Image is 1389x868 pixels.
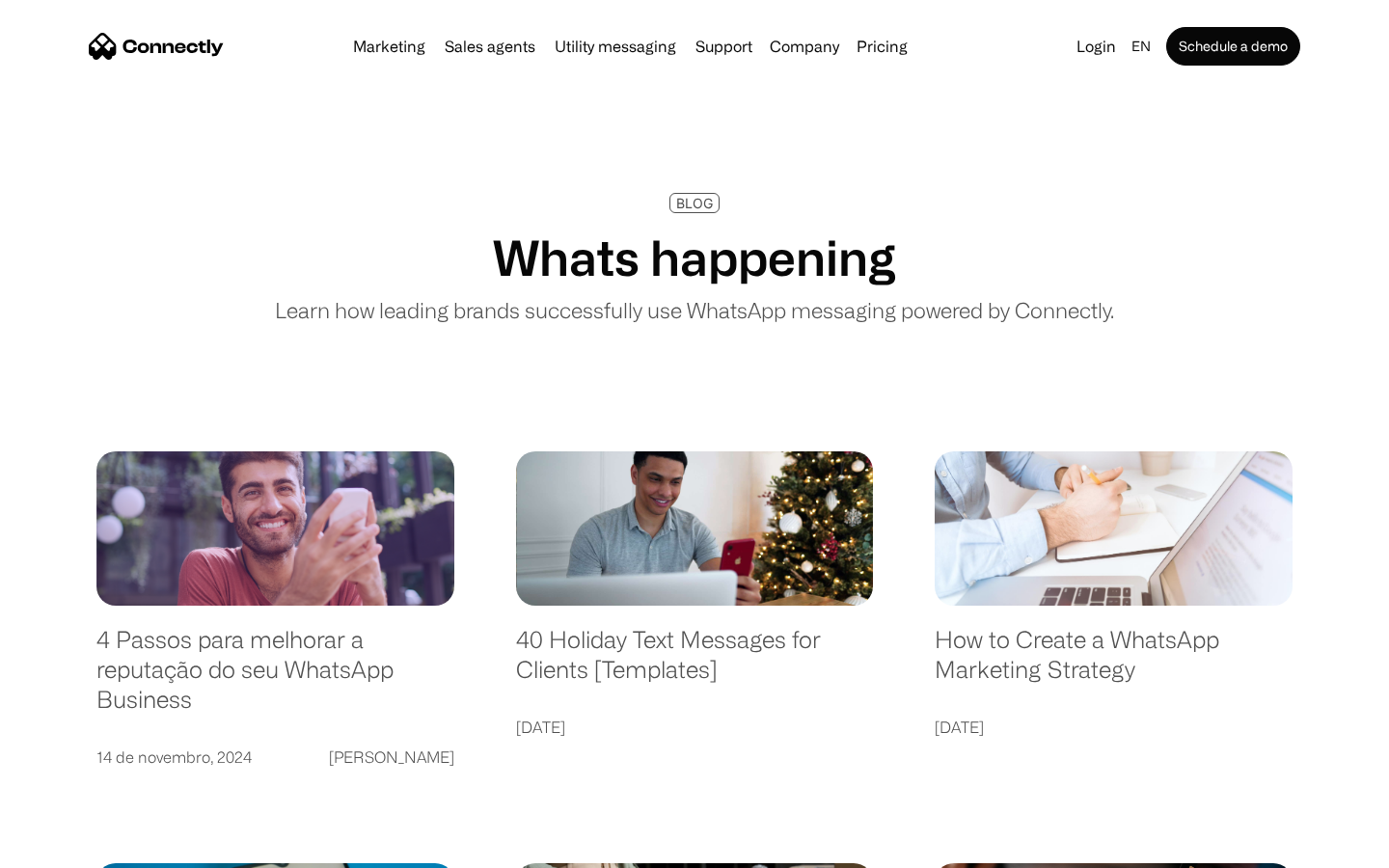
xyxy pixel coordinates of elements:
a: Pricing [849,39,915,54]
ul: Language list [39,834,116,861]
aside: Language selected: English [19,834,116,861]
div: [DATE] [935,714,984,741]
a: 4 Passos para melhorar a reputação do seu WhatsApp Business [96,625,454,733]
a: Sales agents [437,39,543,54]
div: [DATE] [516,714,565,741]
h1: Whats happening [493,229,896,286]
a: Support [688,39,760,54]
a: 40 Holiday Text Messages for Clients [Templates] [516,625,874,703]
div: [PERSON_NAME] [329,744,454,771]
a: Marketing [345,39,433,54]
p: Learn how leading brands successfully use WhatsApp messaging powered by Connectly. [275,294,1114,326]
a: Utility messaging [547,39,684,54]
div: BLOG [676,196,713,210]
div: Company [770,33,839,60]
a: Login [1069,33,1124,60]
a: How to Create a WhatsApp Marketing Strategy [935,625,1293,703]
div: 14 de novembro, 2024 [96,744,252,771]
div: en [1131,33,1151,60]
a: Schedule a demo [1166,27,1300,66]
